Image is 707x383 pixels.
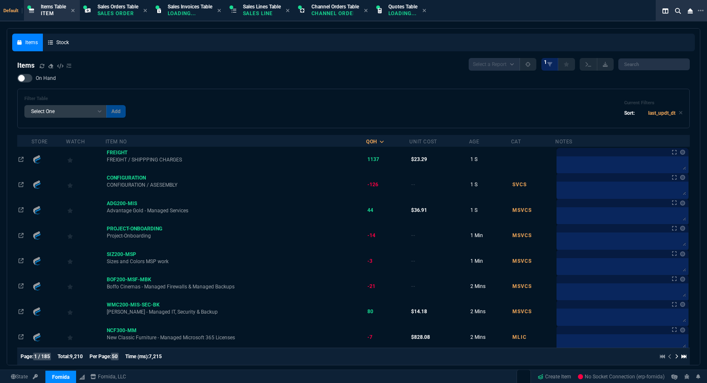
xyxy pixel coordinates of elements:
[388,10,417,17] p: Loading...
[286,8,290,14] nx-icon: Close Tab
[106,223,367,248] td: Project-Onboarding
[512,207,532,213] span: MSVCS
[107,302,160,308] span: WMC200-MIS-SEC-BK
[106,324,367,349] td: New Classic Furniture - Managed Microsoft 365 Licenses
[67,230,104,241] div: Add to Watchlist
[512,309,532,314] span: MSVCS
[243,10,281,17] p: Sales Line
[67,255,104,267] div: Add to Watchlist
[364,8,368,14] nx-icon: Close Tab
[70,354,83,359] span: 9,210
[18,232,24,238] nx-icon: Open In Opposite Panel
[618,58,690,70] input: Search
[511,138,521,145] div: Cat
[107,309,365,315] span: [PERSON_NAME] - Managed IT, Security & Backup
[107,201,137,206] span: ADG200-MIS
[21,354,33,359] span: Page:
[411,309,427,314] span: $14.18
[106,138,127,145] div: Item No
[30,373,40,380] a: API TOKEN
[106,172,367,197] td: CONFIGURATION / ASESEMBLY
[411,182,415,188] span: --
[469,299,511,324] td: 2 Mins
[67,280,104,292] div: Add to Watchlist
[107,182,365,188] span: CONFIGURATION / ASESEMBLY
[217,8,221,14] nx-icon: Close Tab
[469,248,511,273] td: 1 Min
[149,354,162,359] span: 7,215
[106,198,367,223] td: Advantage Gold - Managed Services
[684,6,696,16] nx-icon: Close Workbench
[367,309,373,314] span: 80
[43,34,74,51] a: Stock
[106,147,367,172] td: FREIGHT / SHIPPPING CHARGES
[107,226,162,232] span: PROJECT-ONBOARDING
[18,207,24,213] nx-icon: Open In Opposite Panel
[512,258,532,264] span: MSVCS
[107,277,151,283] span: BOF200-MSF-MBK
[243,4,281,10] span: Sales Lines Table
[366,138,377,145] div: QOH
[648,110,675,116] code: last_updt_dt
[367,207,373,213] span: 44
[98,10,138,17] p: Sales Order
[512,232,532,238] span: MSVCS
[8,373,30,380] a: Global State
[367,283,375,289] span: -21
[512,182,527,188] span: SVCS
[12,34,43,51] a: Items
[469,274,511,299] td: 2 Mins
[18,182,24,188] nx-icon: Open In Opposite Panel
[469,198,511,223] td: 1 S
[143,8,147,14] nx-icon: Close Tab
[544,59,547,66] span: 1
[88,373,129,380] a: msbcCompanyName
[41,4,66,10] span: Items Table
[659,6,672,16] nx-icon: Split Panels
[367,258,372,264] span: -3
[98,4,138,10] span: Sales Orders Table
[3,8,22,13] span: Default
[411,232,415,238] span: --
[67,153,104,165] div: Add to Watchlist
[18,334,24,340] nx-icon: Open In Opposite Panel
[18,258,24,264] nx-icon: Open In Opposite Panel
[90,354,111,359] span: Per Page:
[18,156,24,162] nx-icon: Open In Opposite Panel
[67,331,104,343] div: Add to Watchlist
[36,75,56,82] span: On Hand
[71,8,75,14] nx-icon: Close Tab
[411,334,430,340] span: $828.08
[107,156,365,163] span: FREIGHT / SHIPPPING CHARGES
[512,334,527,340] span: MLIC
[32,138,48,145] div: Store
[698,7,704,15] nx-icon: Open New Tab
[41,10,66,17] p: Item
[411,258,415,264] span: --
[469,172,511,197] td: 1 S
[411,156,427,162] span: $23.29
[107,283,365,290] span: Boffo Cinemas - Managed Firewalls & Managed Backups
[672,6,684,16] nx-icon: Search
[469,324,511,349] td: 2 Mins
[67,204,104,216] div: Add to Watchlist
[107,150,127,156] span: FREIGHT
[624,100,683,106] h6: Current Filters
[111,353,119,360] span: 50
[33,353,51,360] span: 1 / 185
[107,232,365,239] span: Project-Onboarding
[409,138,437,145] div: Unit Cost
[469,138,480,145] div: Age
[106,299,367,324] td: WM Coffman - Managed IT, Security & Backup
[17,61,34,71] h4: Items
[18,309,24,314] nx-icon: Open In Opposite Panel
[58,354,70,359] span: Total:
[67,306,104,317] div: Add to Watchlist
[66,138,85,145] div: Watch
[388,4,417,10] span: Quotes Table
[578,374,665,380] span: No Socket Connection (erp-fornida)
[367,156,379,162] span: 1137
[422,8,426,14] nx-icon: Close Tab
[125,354,149,359] span: Time (ms):
[107,251,136,257] span: SIZ200-MSP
